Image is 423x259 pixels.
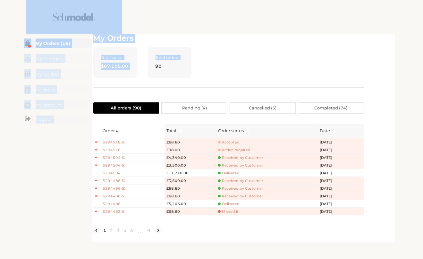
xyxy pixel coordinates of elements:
[156,55,183,60] span: Total orders:
[146,228,152,233] a: 9
[24,39,92,48] a: My Orders (16)
[24,39,92,125] div: Menu
[218,202,240,206] span: Delivered
[165,154,216,161] td: £4,340.00
[24,87,31,93] img: my-financial.svg
[103,178,125,184] span: 5294486-S3
[24,85,92,94] a: Financial
[135,225,146,236] li: Next 5 Pages
[320,186,339,191] span: [DATE]
[320,209,339,214] span: [DATE]
[249,103,276,113] span: Cancelled ( 5 )
[24,100,92,109] a: My Account
[314,103,347,113] span: Completed ( 74 )
[165,185,216,192] td: £68.60
[24,116,92,124] a: Logout
[246,128,250,132] span: caret-up
[135,227,146,235] span: •••
[111,103,141,113] span: All orders ( 90 )
[129,228,135,233] a: 5
[218,209,240,214] span: Missed it!
[101,124,165,138] th: Order #
[333,130,336,134] span: caret-down
[218,171,240,176] span: Delivered
[179,130,182,134] span: caret-down
[320,163,339,168] span: [DATE]
[24,102,31,108] img: my-account.svg
[103,201,125,207] span: 5294486
[93,34,364,43] h2: My Orders
[103,163,125,168] span: 5294504-S1
[165,146,216,154] td: £98.00
[218,155,263,160] span: Received by Customer
[320,170,339,176] span: [DATE]
[156,63,183,70] span: 90
[93,228,99,233] li: Previous Page
[165,200,216,208] td: £5,206.00
[103,186,125,191] span: 5294486-S2
[24,40,31,47] img: my-order.svg
[218,127,244,134] div: Order status
[115,228,122,233] a: 3
[333,128,336,132] span: caret-up
[165,192,216,200] td: £68.60
[102,228,108,233] a: 1
[320,201,339,207] span: [DATE]
[320,178,339,184] span: [DATE]
[320,127,330,134] span: Date
[218,186,263,191] span: Received by Customer
[166,127,176,134] span: Total
[320,147,339,153] span: [DATE]
[165,208,216,215] td: £68.60
[165,161,216,169] td: £3,500.00
[103,147,125,153] span: 5294518
[24,71,31,77] img: my-friends.svg
[103,155,125,160] span: 5294504-S2
[165,177,216,185] td: £3,500.00
[103,140,125,145] span: 5294518-S1
[103,209,125,214] span: 5294483-S1
[103,194,125,199] span: 5294486-S1
[108,228,115,233] a: 2
[24,54,92,63] a: My Products
[165,169,216,177] td: £11,210.00
[165,138,216,146] td: £68.60
[155,228,161,233] li: Next Page
[320,140,339,145] span: [DATE]
[320,155,339,160] span: [DATE]
[218,163,263,168] span: Received by Customer
[24,56,31,62] img: my-hanger.svg
[103,170,125,176] span: 5294504
[246,130,250,134] span: caret-down
[218,140,240,145] span: Accepted
[182,103,207,113] span: Pending ( 4 )
[179,128,182,132] span: caret-up
[24,69,92,79] a: My Collabs
[122,228,129,233] a: 4
[101,63,129,70] span: $67,105.00
[101,55,129,60] span: Total sales:
[218,194,263,199] span: Received by Customer
[218,148,250,152] span: Action required
[320,194,339,199] span: [DATE]
[218,178,263,183] span: Received by Customer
